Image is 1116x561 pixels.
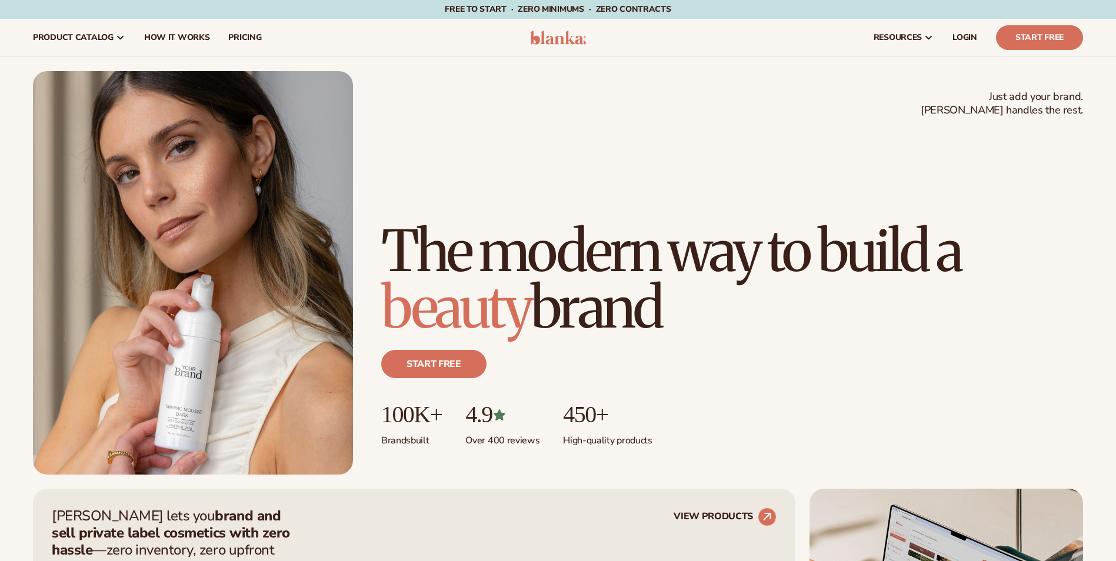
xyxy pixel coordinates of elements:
img: logo [530,31,586,45]
p: Over 400 reviews [465,428,539,447]
p: High-quality products [563,428,652,447]
span: beauty [381,272,531,343]
a: Start Free [996,25,1083,50]
p: 100K+ [381,402,442,428]
a: Start free [381,350,487,378]
span: Just add your brand. [PERSON_NAME] handles the rest. [921,90,1083,118]
span: pricing [228,33,261,42]
strong: brand and sell private label cosmetics with zero hassle [52,506,290,559]
p: 4.9 [465,402,539,428]
a: pricing [219,19,271,56]
h1: The modern way to build a brand [381,223,1083,336]
p: Brands built [381,428,442,447]
span: LOGIN [952,33,977,42]
p: 450+ [563,402,652,428]
img: Female holding tanning mousse. [33,71,353,475]
span: Free to start · ZERO minimums · ZERO contracts [445,4,671,15]
a: resources [864,19,943,56]
span: product catalog [33,33,114,42]
a: VIEW PRODUCTS [674,507,777,526]
a: How It Works [135,19,219,56]
span: resources [874,33,922,42]
a: product catalog [24,19,135,56]
span: How It Works [144,33,210,42]
a: LOGIN [943,19,987,56]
